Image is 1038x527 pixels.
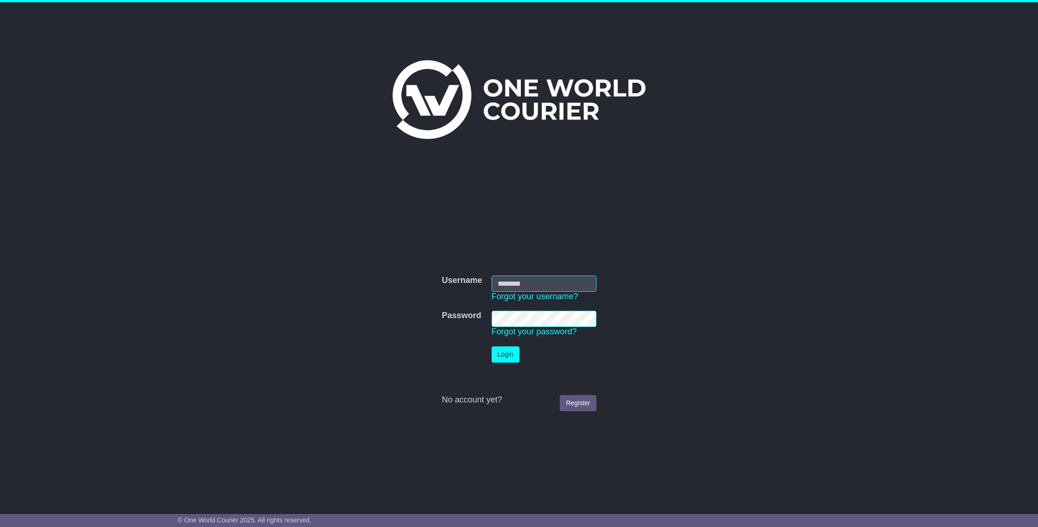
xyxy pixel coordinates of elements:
[492,346,519,363] button: Login
[442,276,482,286] label: Username
[442,311,481,321] label: Password
[492,327,577,336] a: Forgot your password?
[177,516,311,524] span: © One World Courier 2025. All rights reserved.
[560,395,596,411] a: Register
[442,395,596,405] div: No account yet?
[492,292,578,301] a: Forgot your username?
[392,60,646,139] img: One World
